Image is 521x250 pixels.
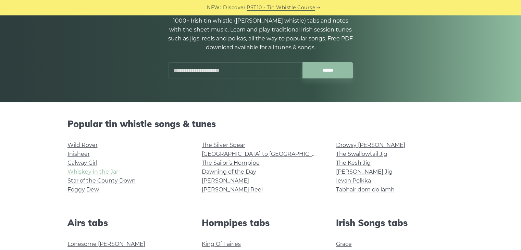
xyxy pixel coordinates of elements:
[336,168,393,175] a: [PERSON_NAME] Jig
[202,217,320,228] h2: Hornpipes tabs
[67,217,185,228] h2: Airs tabs
[202,168,256,175] a: Dawning of the Day
[336,142,405,148] a: Drowsy [PERSON_NAME]
[202,160,260,166] a: The Sailor’s Hornpipe
[67,160,97,166] a: Galway Girl
[207,4,221,12] span: NEW:
[336,186,395,193] a: Tabhair dom do lámh
[336,177,371,184] a: Ievan Polkka
[336,217,454,228] h2: Irish Songs tabs
[202,177,249,184] a: [PERSON_NAME]
[223,4,246,12] span: Discover
[202,241,241,247] a: King Of Fairies
[67,118,454,129] h2: Popular tin whistle songs & tunes
[202,186,263,193] a: [PERSON_NAME] Reel
[336,241,352,247] a: Grace
[67,168,118,175] a: Whiskey in the Jar
[336,151,387,157] a: The Swallowtail Jig
[67,142,98,148] a: Wild Rover
[202,151,328,157] a: [GEOGRAPHIC_DATA] to [GEOGRAPHIC_DATA]
[67,241,145,247] a: Lonesome [PERSON_NAME]
[168,16,353,52] p: 1000+ Irish tin whistle ([PERSON_NAME] whistle) tabs and notes with the sheet music. Learn and pl...
[202,142,245,148] a: The Silver Spear
[67,186,99,193] a: Foggy Dew
[67,151,90,157] a: Inisheer
[67,177,136,184] a: Star of the County Down
[336,160,371,166] a: The Kesh Jig
[247,4,315,12] a: PST10 - Tin Whistle Course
